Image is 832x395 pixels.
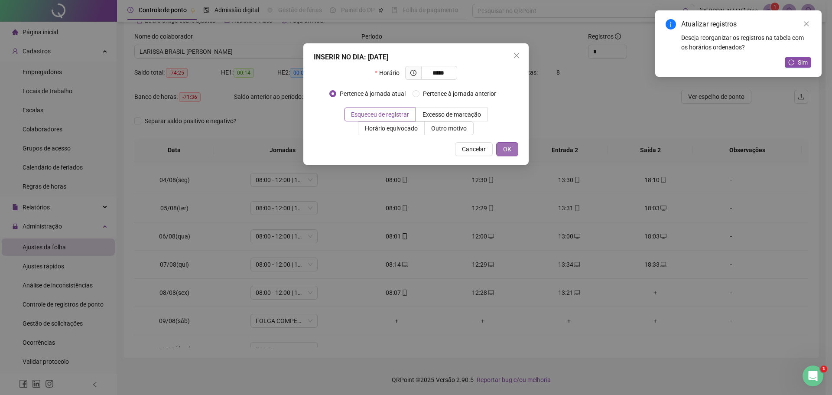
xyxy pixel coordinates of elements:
button: Close [510,49,523,62]
span: Horário equivocado [365,125,418,132]
button: Cancelar [455,142,493,156]
span: clock-circle [410,70,416,76]
iframe: Intercom live chat [803,366,823,386]
span: info-circle [666,19,676,29]
span: Cancelar [462,144,486,154]
span: OK [503,144,511,154]
span: reload [788,59,794,65]
button: OK [496,142,518,156]
button: Sim [785,57,811,68]
span: Esqueceu de registrar [351,111,409,118]
span: close [513,52,520,59]
div: Atualizar registros [681,19,811,29]
span: Pertence à jornada anterior [419,89,500,98]
div: Deseja reorganizar os registros na tabela com os horários ordenados? [681,33,811,52]
span: Pertence à jornada atual [336,89,409,98]
label: Horário [375,66,405,80]
span: Sim [798,58,808,67]
span: Excesso de marcação [422,111,481,118]
div: INSERIR NO DIA : [DATE] [314,52,518,62]
a: Close [802,19,811,29]
span: close [803,21,809,27]
span: Outro motivo [431,125,467,132]
span: 1 [820,366,827,372]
